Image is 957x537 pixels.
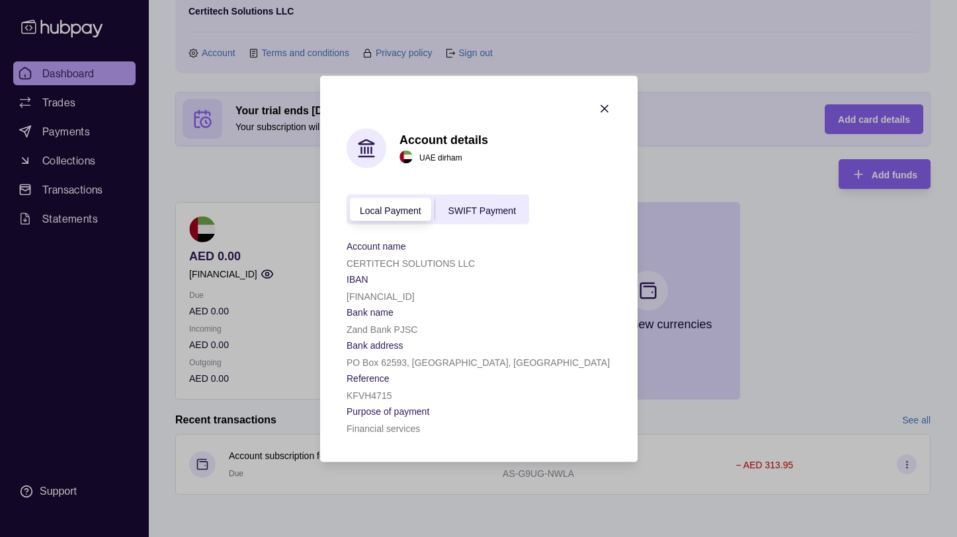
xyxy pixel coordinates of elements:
p: Purpose of payment [347,406,429,416]
p: [FINANCIAL_ID] [347,291,415,301]
p: Financial services [347,423,420,433]
p: Bank name [347,306,394,317]
div: accountIndex [347,194,529,224]
p: PO Box 62593, [GEOGRAPHIC_DATA], [GEOGRAPHIC_DATA] [347,357,610,367]
p: Reference [347,373,390,383]
p: CERTITECH SOLUTIONS LLC [347,258,475,268]
h1: Account details [399,132,488,147]
p: KFVH4715 [347,390,392,400]
p: UAE dirham [419,150,462,164]
p: Bank address [347,340,403,350]
p: Zand Bank PJSC [347,324,417,334]
p: IBAN [347,273,368,284]
span: SWIFT Payment [448,205,515,215]
p: Account name [347,240,406,251]
span: Local Payment [360,205,421,215]
img: ae [399,151,413,164]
